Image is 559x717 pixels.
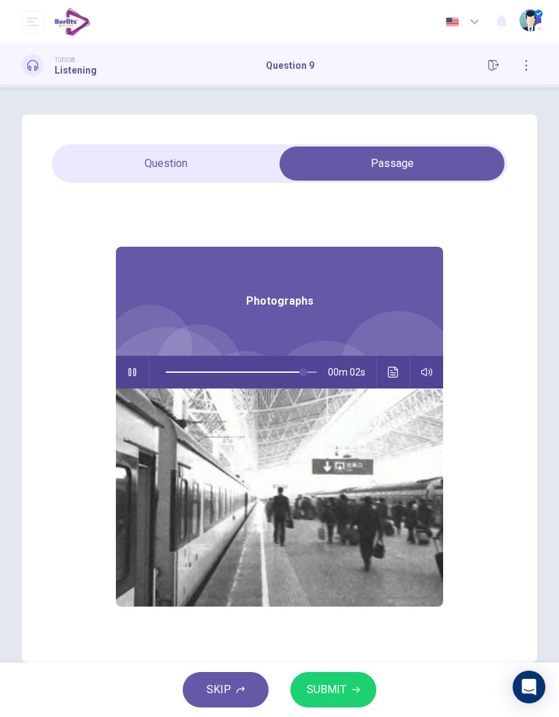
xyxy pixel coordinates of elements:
h1: Listening [55,65,97,76]
div: Open Intercom Messenger [513,671,545,703]
span: TOEIC® [55,55,75,65]
h1: Question 9 [266,60,314,71]
img: en [444,17,461,27]
img: EduSynch logo [55,8,91,35]
span: SUBMIT [307,680,346,699]
span: Photographs [246,293,314,309]
img: Photographs [116,388,443,607]
button: SUBMIT [290,672,376,707]
span: 00m 02s [328,356,376,388]
img: Profile picture [519,10,541,31]
button: Click to see the audio transcription [382,356,404,388]
button: open mobile menu [22,11,44,33]
span: SKIP [207,680,231,699]
button: SKIP [183,672,269,707]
